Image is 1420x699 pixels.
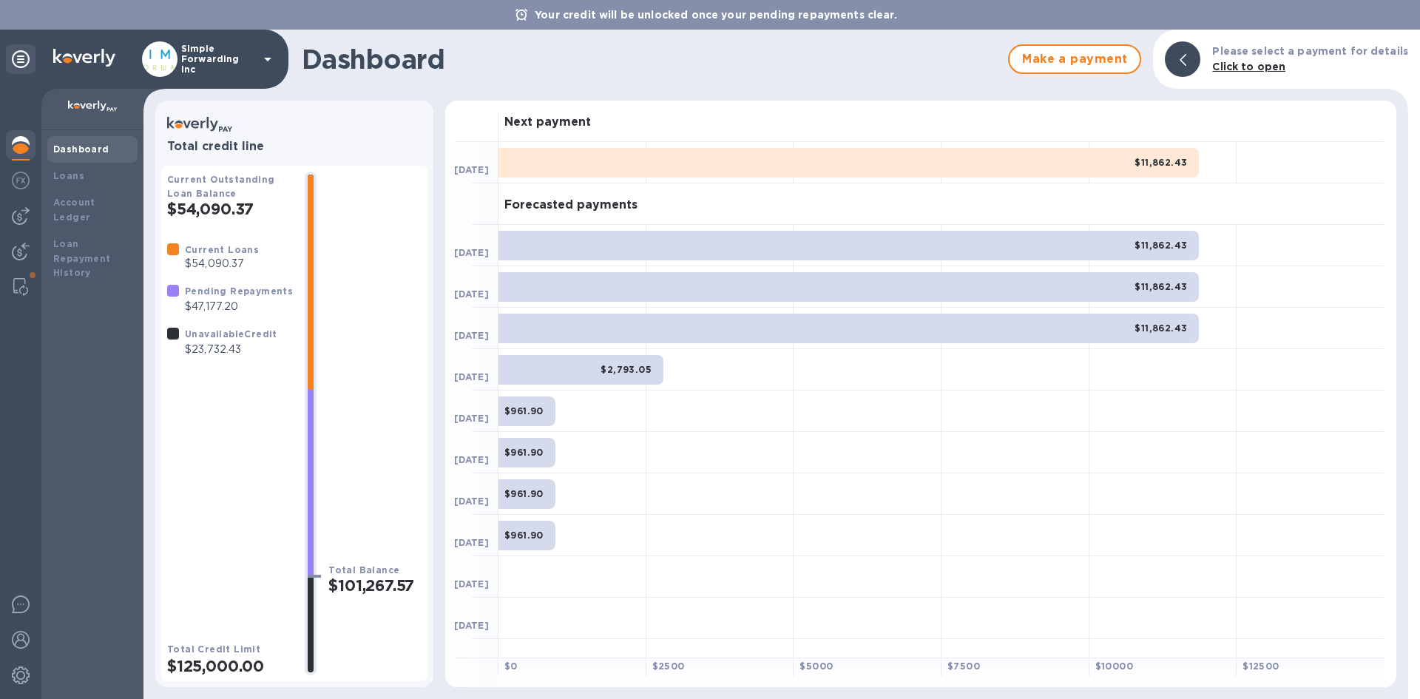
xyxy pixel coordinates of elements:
[601,364,652,375] b: $2,793.05
[167,174,275,199] b: Current Outstanding Loan Balance
[53,170,84,181] b: Loans
[454,413,489,424] b: [DATE]
[1212,45,1408,57] b: Please select a payment for details
[12,172,30,189] img: Foreign exchange
[1212,61,1285,72] b: Click to open
[454,330,489,341] b: [DATE]
[504,115,591,129] h3: Next payment
[454,496,489,507] b: [DATE]
[167,140,422,154] h3: Total credit line
[799,661,833,672] b: $ 5000
[1135,323,1187,334] b: $11,862.43
[328,576,422,595] h2: $101,267.57
[167,644,260,655] b: Total Credit Limit
[1135,281,1187,292] b: $11,862.43
[454,288,489,300] b: [DATE]
[53,143,109,155] b: Dashboard
[181,44,255,75] p: Simple Forwarding Inc
[167,657,293,675] h2: $125,000.00
[185,328,277,340] b: Unavailable Credit
[1021,50,1128,68] span: Make a payment
[1135,157,1187,168] b: $11,862.43
[504,661,518,672] b: $ 0
[167,200,293,218] h2: $54,090.37
[6,44,35,74] div: Unpin categories
[328,564,399,575] b: Total Balance
[535,9,897,21] b: Your credit will be unlocked once your pending repayments clear.
[504,488,544,499] b: $961.90
[1135,240,1187,251] b: $11,862.43
[454,454,489,465] b: [DATE]
[185,286,293,297] b: Pending Repayments
[947,661,980,672] b: $ 7500
[454,371,489,382] b: [DATE]
[652,661,685,672] b: $ 2500
[185,256,259,271] p: $54,090.37
[53,238,111,279] b: Loan Repayment History
[53,197,95,223] b: Account Ledger
[1008,44,1141,74] button: Make a payment
[504,405,544,416] b: $961.90
[1242,661,1279,672] b: $ 12500
[454,247,489,258] b: [DATE]
[185,342,277,357] p: $23,732.43
[504,198,638,212] h3: Forecasted payments
[302,44,1001,75] h1: Dashboard
[185,299,293,314] p: $47,177.20
[454,620,489,631] b: [DATE]
[504,447,544,458] b: $961.90
[1095,661,1133,672] b: $ 10000
[454,164,489,175] b: [DATE]
[53,49,115,67] img: Logo
[185,244,259,255] b: Current Loans
[454,578,489,590] b: [DATE]
[504,530,544,541] b: $961.90
[454,537,489,548] b: [DATE]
